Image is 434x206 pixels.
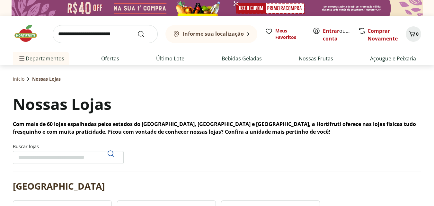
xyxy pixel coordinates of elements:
a: Bebidas Geladas [222,55,262,62]
label: Buscar lojas [13,143,124,164]
b: Informe sua localização [183,30,244,37]
span: Nossas Lojas [32,76,61,82]
a: Ofertas [101,55,119,62]
button: Menu [18,51,26,66]
input: search [53,25,158,43]
a: Nossas Frutas [299,55,333,62]
span: 0 [416,31,419,37]
h2: [GEOGRAPHIC_DATA] [13,180,105,193]
button: Carrinho [406,26,421,42]
p: Com mais de 60 lojas espalhadas pelos estados do [GEOGRAPHIC_DATA], [GEOGRAPHIC_DATA] e [GEOGRAPH... [13,120,421,136]
span: Departamentos [18,51,64,66]
button: Pesquisar [103,146,119,161]
span: ou [323,27,351,42]
input: Buscar lojasPesquisar [13,151,124,164]
a: Último Lote [156,55,184,62]
a: Açougue e Peixaria [370,55,416,62]
a: Início [13,76,24,82]
a: Criar conta [323,27,358,42]
button: Submit Search [137,30,153,38]
a: Comprar Novamente [368,27,398,42]
span: Meus Favoritos [275,28,305,40]
a: Entrar [323,27,339,34]
button: Informe sua localização [165,25,257,43]
h1: Nossas Lojas [13,93,111,115]
a: Meus Favoritos [265,28,305,40]
img: Hortifruti [13,24,45,43]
